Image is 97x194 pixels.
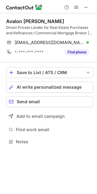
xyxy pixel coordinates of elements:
[6,18,64,24] div: Avalon [PERSON_NAME]
[16,139,91,145] span: Notes
[16,114,65,119] span: Add to email campaign
[6,4,43,11] img: ContactOut v5.3.10
[17,70,83,75] div: Save to List / ATS / CRM
[15,40,84,45] span: [EMAIL_ADDRESS][DOMAIN_NAME]
[6,82,93,93] button: AI write personalized message
[6,25,93,36] div: Direct Private Lender for Real Estate Purchases and Refinances I Commercial Mortgage Broker | Not...
[6,67,93,78] button: save-profile-one-click
[6,125,93,134] button: Find work email
[17,85,81,90] span: AI write personalized message
[17,99,40,104] span: Send email
[6,96,93,107] button: Send email
[65,49,89,55] button: Reveal Button
[16,127,91,132] span: Find work email
[6,111,93,122] button: Add to email campaign
[6,138,93,146] button: Notes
